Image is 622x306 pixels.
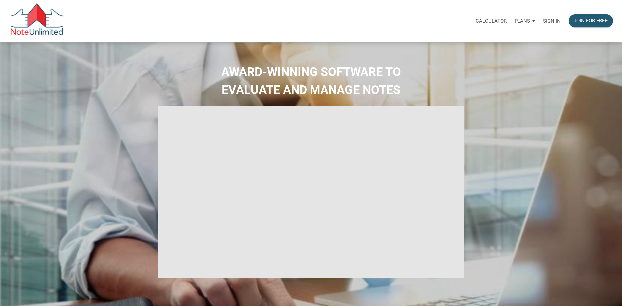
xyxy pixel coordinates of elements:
[511,11,539,31] button: Plans
[5,63,617,99] h2: AWARD-WINNING SOFTWARE TO EVALUATE AND MANAGE NOTES
[511,10,539,31] a: Plans
[515,18,530,24] p: Plans
[472,10,511,31] a: Calculator
[543,18,561,24] p: Sign in
[569,14,613,27] button: Join for free
[158,106,464,278] iframe: NoteUnlimited
[565,10,617,31] a: Join for free
[574,17,608,25] div: Join for free
[539,10,565,31] a: Sign in
[476,18,507,24] p: Calculator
